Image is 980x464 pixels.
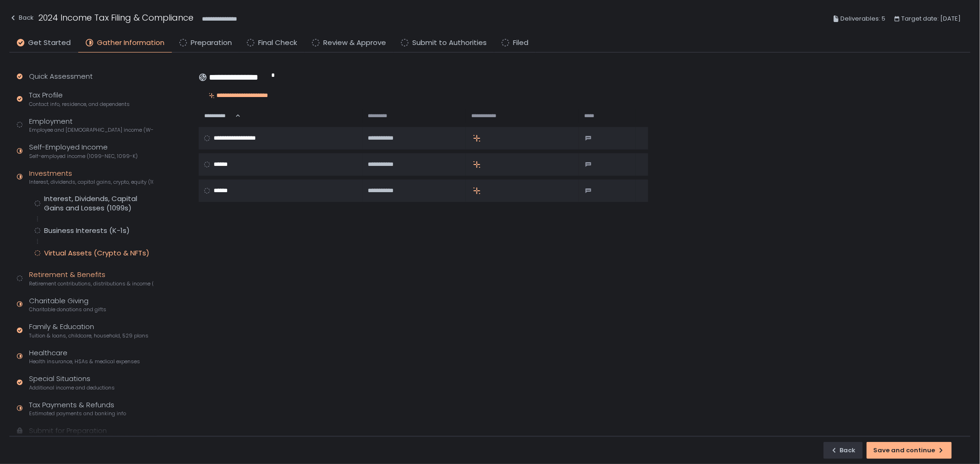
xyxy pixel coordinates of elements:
div: Back [9,12,34,23]
span: Estimated payments and banking info [29,410,126,417]
button: Save and continue [867,442,952,459]
span: Review & Approve [323,37,386,48]
div: Submit for Preparation [29,426,107,436]
div: Virtual Assets (Crypto & NFTs) [44,248,149,258]
div: Family & Education [29,322,148,339]
span: Health insurance, HSAs & medical expenses [29,358,140,365]
span: Additional income and deductions [29,384,115,391]
div: Quick Assessment [29,71,93,82]
div: Interest, Dividends, Capital Gains and Losses (1099s) [44,194,153,213]
div: Save and continue [874,446,945,455]
h1: 2024 Income Tax Filing & Compliance [38,11,193,24]
div: Charitable Giving [29,296,106,314]
span: Filed [513,37,528,48]
button: Back [824,442,863,459]
div: Healthcare [29,348,140,366]
span: Final Check [258,37,297,48]
span: Get Started [28,37,71,48]
div: Business Interests (K-1s) [44,226,130,235]
span: Deliverables: 5 [841,13,886,24]
div: Tax Payments & Refunds [29,400,126,418]
span: Employee and [DEMOGRAPHIC_DATA] income (W-2s) [29,127,153,134]
div: Retirement & Benefits [29,269,153,287]
span: Tuition & loans, childcare, household, 529 plans [29,332,148,339]
button: Back [9,11,34,27]
span: Target date: [DATE] [902,13,961,24]
div: Investments [29,168,153,186]
span: Contact info, residence, and dependents [29,101,130,108]
div: Employment [29,116,153,134]
span: Self-employed income (1099-NEC, 1099-K) [29,153,138,160]
span: Charitable donations and gifts [29,306,106,313]
div: Tax Profile [29,90,130,108]
div: Self-Employed Income [29,142,138,160]
div: Special Situations [29,374,115,391]
div: Back [831,446,856,455]
span: Interest, dividends, capital gains, crypto, equity (1099s, K-1s) [29,179,153,186]
span: Preparation [191,37,232,48]
span: Submit to Authorities [412,37,487,48]
span: Gather Information [97,37,164,48]
span: Retirement contributions, distributions & income (1099-R, 5498) [29,280,153,287]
